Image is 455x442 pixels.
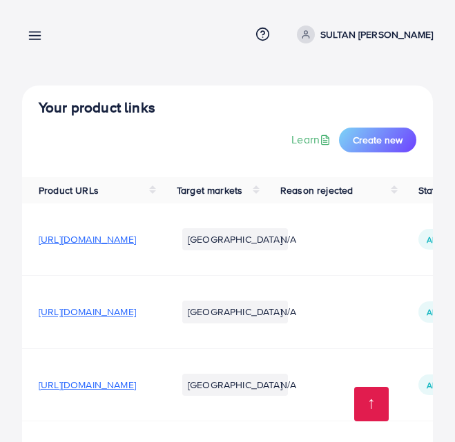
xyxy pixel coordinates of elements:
span: N/A [280,378,296,392]
li: [GEOGRAPHIC_DATA] [182,374,288,396]
p: SULTAN [PERSON_NAME] [320,26,433,43]
span: [URL][DOMAIN_NAME] [39,305,136,319]
li: [GEOGRAPHIC_DATA] [182,228,288,250]
iframe: Chat [396,380,445,432]
button: Create new [339,128,416,152]
span: Create new [353,133,403,147]
span: N/A [280,232,296,246]
span: [URL][DOMAIN_NAME] [39,232,136,246]
span: Status [418,183,446,197]
li: [GEOGRAPHIC_DATA] [182,301,288,323]
span: Product URLs [39,183,99,197]
span: N/A [280,305,296,319]
a: Learn [291,132,333,148]
span: Reason rejected [280,183,353,197]
h4: Your product links [39,99,416,117]
span: [URL][DOMAIN_NAME] [39,378,136,392]
span: Target markets [177,183,242,197]
a: SULTAN [PERSON_NAME] [291,26,433,43]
